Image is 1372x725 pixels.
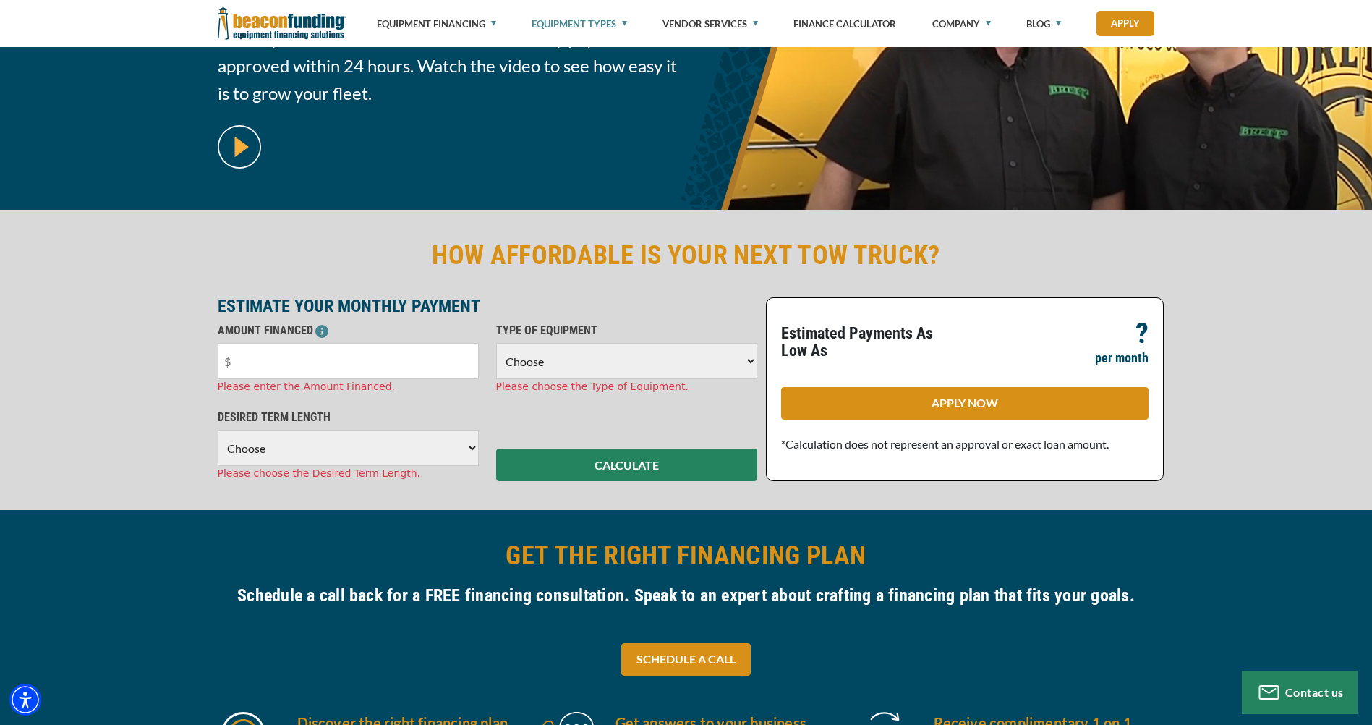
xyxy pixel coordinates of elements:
[218,409,479,426] p: DESIRED TERM LENGTH
[1096,11,1154,36] a: Apply
[218,583,1155,608] h4: Schedule a call back for a FREE financing consultation. Speak to an expert about crafting a finan...
[218,125,261,169] img: video modal pop-up play button
[781,325,956,360] p: Estimated Payments As Low As
[218,322,479,339] p: AMOUNT FINANCED
[218,343,479,379] input: $
[496,449,757,481] button: CALCULATE
[496,379,757,394] div: Please choose the Type of Equipment.
[1242,671,1358,714] button: Contact us
[218,379,479,394] div: Please enter the Amount Financed.
[218,239,1155,272] h2: HOW AFFORDABLE IS YOUR NEXT TOW TRUCK?
[781,387,1149,420] a: APPLY NOW
[218,297,757,315] p: ESTIMATE YOUR MONTHLY PAYMENT
[496,322,757,339] p: TYPE OF EQUIPMENT
[9,684,41,716] div: Accessibility Menu
[1095,349,1149,367] p: per month
[781,437,1109,451] span: *Calculation does not represent an approval or exact loan amount.
[1285,685,1344,699] span: Contact us
[218,466,479,481] div: Please choose the Desired Term Length.
[621,643,751,676] a: SCHEDULE A CALL - open in a new tab
[1135,325,1149,342] p: ?
[218,539,1155,572] h2: GET THE RIGHT FINANCING PLAN
[218,25,678,107] span: Afford your next tow truck with a low monthly payment. Get approved within 24 hours. Watch the vi...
